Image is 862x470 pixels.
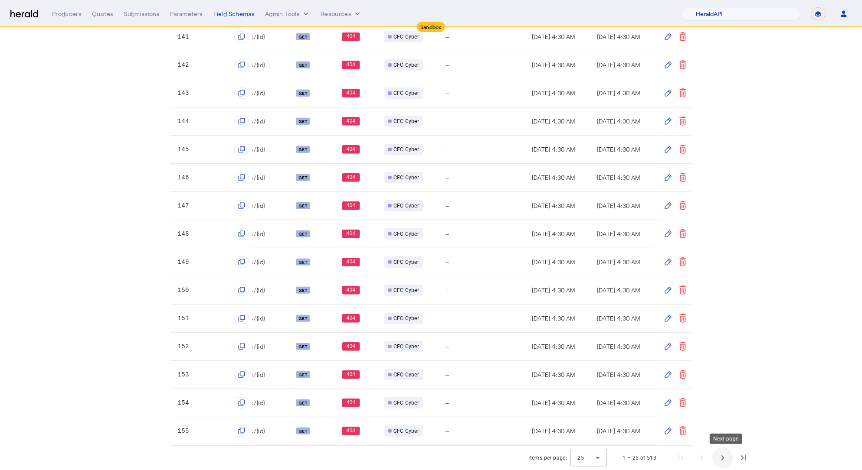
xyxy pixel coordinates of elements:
[678,115,688,127] button: Delete field schema for 144
[712,447,733,468] button: Next page
[662,115,674,127] button: Edit field schema for 144
[445,428,449,434] span: —
[678,199,688,212] button: Delete field schema for 147
[445,344,449,350] span: —
[178,61,189,69] span: 142
[393,371,419,378] span: CFC Cyber
[678,87,688,99] button: Delete field schema for 143
[445,146,449,152] span: —
[662,368,674,381] button: Edit field schema for 153
[393,315,419,322] span: CFC Cyber
[178,201,189,210] span: 147
[445,175,449,181] span: —
[532,286,575,294] span: [DATE] 4:30 AM
[532,371,575,378] span: [DATE] 4:30 AM
[170,10,203,18] div: Parameters
[678,30,688,43] button: Delete field schema for 141
[662,143,674,156] button: Edit field schema for 145
[710,434,742,444] div: Next page
[178,145,189,154] span: 145
[346,33,355,39] text: 404
[178,173,189,182] span: 146
[532,399,575,406] span: [DATE] 4:30 AM
[662,199,674,212] button: Edit field schema for 147
[532,33,575,40] span: [DATE] 4:30 AM
[445,287,449,293] span: —
[393,428,419,434] span: CFC Cyber
[597,61,640,68] span: [DATE] 4:30 AM
[346,399,355,405] text: 404
[662,171,674,184] button: Edit field schema for 146
[346,146,355,152] text: 404
[346,343,355,349] text: 404
[346,90,355,96] text: 404
[445,90,449,96] span: —
[393,62,419,68] span: CFC Cyber
[178,286,189,295] span: 150
[445,372,449,378] span: —
[678,396,688,409] button: Delete field schema for 154
[52,10,82,18] div: Producers
[124,10,160,18] div: Submissions
[346,371,355,377] text: 404
[393,343,419,350] span: CFC Cyber
[346,259,355,265] text: 404
[662,396,674,409] button: Edit field schema for 154
[346,315,355,321] text: 404
[678,256,688,268] button: Delete field schema for 149
[678,143,688,156] button: Delete field schema for 145
[662,425,674,437] button: Edit field schema for 155
[178,342,189,351] span: 152
[532,258,575,266] span: [DATE] 4:30 AM
[532,427,575,434] span: [DATE] 4:30 AM
[393,146,419,153] span: CFC Cyber
[597,202,640,209] span: [DATE] 4:30 AM
[678,58,688,71] button: Delete field schema for 142
[662,256,674,268] button: Edit field schema for 149
[346,118,355,124] text: 404
[445,231,449,237] span: —
[178,32,189,41] span: 141
[346,202,355,208] text: 404
[393,230,419,237] span: CFC Cyber
[178,399,189,407] span: 154
[597,230,640,237] span: [DATE] 4:30 AM
[346,287,355,293] text: 404
[597,146,640,153] span: [DATE] 4:30 AM
[662,87,674,99] button: Edit field schema for 143
[346,62,355,68] text: 404
[417,22,445,32] div: Sandbox
[623,454,656,462] div: 1 – 25 of 513
[445,315,449,321] span: —
[532,174,575,181] span: [DATE] 4:30 AM
[662,30,674,43] button: Edit field schema for 141
[445,259,449,265] span: —
[532,61,575,68] span: [DATE] 4:30 AM
[393,399,419,406] span: CFC Cyber
[92,10,113,18] div: Quotes
[532,314,575,322] span: [DATE] 4:30 AM
[393,33,419,40] span: CFC Cyber
[597,258,640,266] span: [DATE] 4:30 AM
[678,368,688,381] button: Delete field schema for 153
[393,287,419,294] span: CFC Cyber
[597,174,640,181] span: [DATE] 4:30 AM
[346,428,355,434] text: 404
[393,118,419,125] span: CFC Cyber
[678,227,688,240] button: Delete field schema for 148
[445,400,449,406] span: —
[532,89,575,97] span: [DATE] 4:30 AM
[662,284,674,296] button: Edit field schema for 150
[528,454,567,462] div: Items per page:
[597,399,640,406] span: [DATE] 4:30 AM
[532,230,575,237] span: [DATE] 4:30 AM
[178,258,189,266] span: 149
[597,117,640,125] span: [DATE] 4:30 AM
[678,425,688,437] button: Delete field schema for 155
[662,58,674,71] button: Edit field schema for 142
[178,370,189,379] span: 153
[597,371,640,378] span: [DATE] 4:30 AM
[532,146,575,153] span: [DATE] 4:30 AM
[445,62,449,68] span: —
[597,33,640,40] span: [DATE] 4:30 AM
